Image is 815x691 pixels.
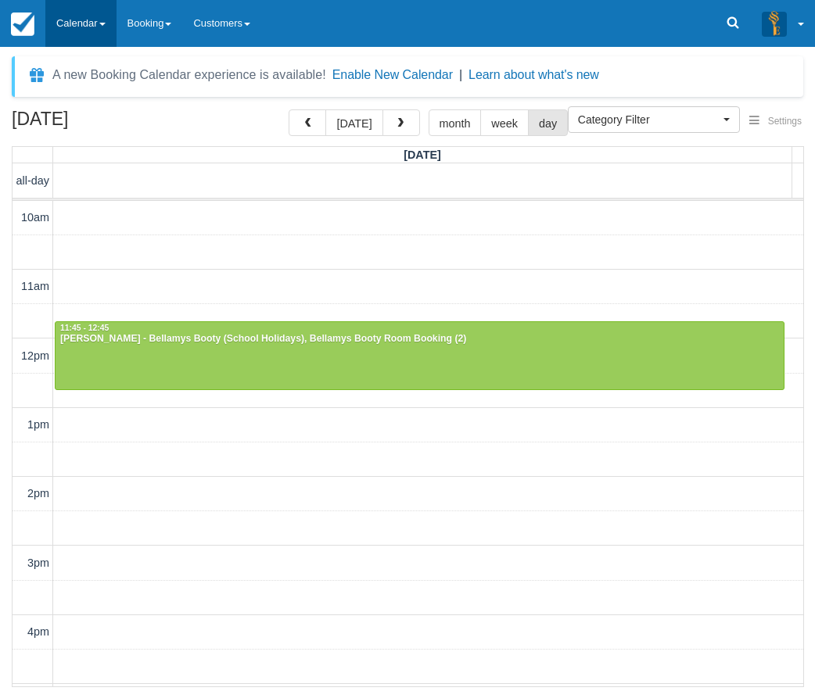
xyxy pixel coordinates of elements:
span: 1pm [27,418,49,431]
a: 11:45 - 12:45[PERSON_NAME] - Bellamys Booty (School Holidays), Bellamys Booty Room Booking (2) [55,321,784,390]
img: A3 [762,11,787,36]
span: Settings [768,116,802,127]
span: 4pm [27,625,49,638]
span: all-day [16,174,49,187]
h2: [DATE] [12,109,210,138]
button: month [429,109,482,136]
span: 11:45 - 12:45 [60,324,109,332]
button: Settings [740,110,811,133]
span: 11am [21,280,49,292]
div: [PERSON_NAME] - Bellamys Booty (School Holidays), Bellamys Booty Room Booking (2) [59,333,780,345]
button: Enable New Calendar [332,67,453,83]
a: Learn about what's new [469,68,599,81]
div: A new Booking Calendar experience is available! [52,66,326,84]
span: 12pm [21,349,49,362]
button: week [480,109,529,136]
button: day [528,109,568,136]
span: 2pm [27,487,49,499]
span: Category Filter [578,112,720,127]
span: 10am [21,211,49,224]
span: [DATE] [404,149,441,161]
span: 3pm [27,557,49,569]
img: checkfront-main-nav-mini-logo.png [11,13,34,36]
span: | [459,68,462,81]
button: Category Filter [568,106,740,133]
button: [DATE] [325,109,382,136]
